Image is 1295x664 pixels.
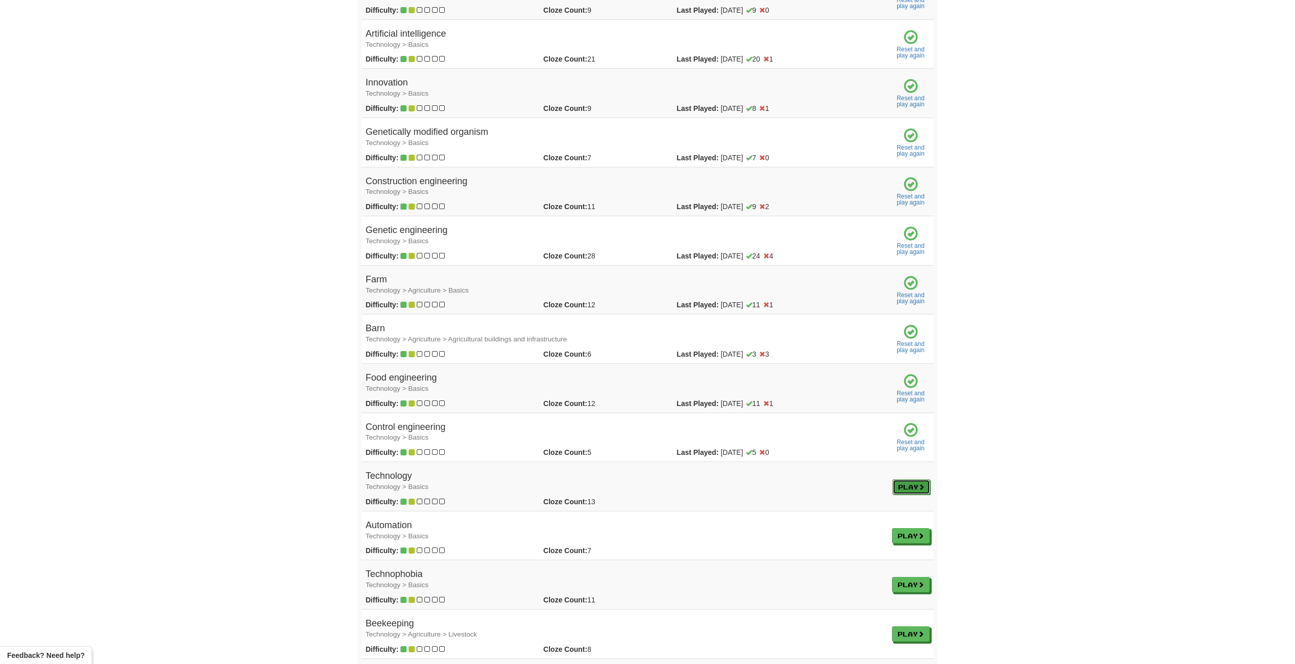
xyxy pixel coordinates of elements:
[677,55,718,63] strong: Last Played:
[677,154,718,162] strong: Last Played:
[721,103,769,113] span: [DATE]
[892,46,930,59] a: Reset andplay again
[763,301,773,309] span: 1
[536,300,669,310] div: 12
[536,103,669,113] div: 9
[721,5,769,15] span: [DATE]
[536,644,669,654] div: 8
[721,398,773,409] span: [DATE]
[366,335,567,343] small: Technology > Agriculture > Agricultural buildings and infrastructure
[746,350,756,358] span: 3
[366,90,428,97] small: Technology > Basics
[763,55,773,63] span: 1
[721,153,769,163] span: [DATE]
[543,154,587,162] strong: Cloze Count:
[759,154,769,162] span: 0
[366,448,399,456] strong: Difficulty:
[892,292,930,304] a: Reset andplay again
[366,139,428,147] small: Technology > Basics
[677,399,718,408] strong: Last Played:
[366,29,884,49] h4: Artificial intelligence
[543,645,587,653] strong: Cloze Count:
[759,6,769,14] span: 0
[677,301,718,309] strong: Last Played:
[366,104,399,112] strong: Difficulty:
[893,479,930,495] a: Play
[677,6,718,14] strong: Last Played:
[366,434,428,441] small: Technology > Basics
[366,286,469,294] small: Technology > Agriculture > Basics
[892,95,930,107] a: Reset andplay again
[536,545,669,556] div: 7
[543,301,587,309] strong: Cloze Count:
[366,373,884,393] h4: Food engineering
[746,6,756,14] span: 9
[543,252,587,260] strong: Cloze Count:
[543,203,587,211] strong: Cloze Count:
[366,521,884,541] h4: Automation
[746,55,760,63] span: 20
[536,153,669,163] div: 7
[721,251,773,261] span: [DATE]
[536,398,669,409] div: 12
[366,630,477,638] small: Technology > Agriculture > Livestock
[892,341,930,353] a: Reset andplay again
[746,448,756,456] span: 5
[543,448,587,456] strong: Cloze Count:
[677,448,718,456] strong: Last Played:
[543,350,587,358] strong: Cloze Count:
[721,349,769,359] span: [DATE]
[366,154,399,162] strong: Difficulty:
[543,55,587,63] strong: Cloze Count:
[366,471,884,492] h4: Technology
[366,78,884,98] h4: Innovation
[746,203,756,211] span: 9
[892,145,930,157] a: Reset andplay again
[366,422,884,443] h4: Control engineering
[746,154,756,162] span: 7
[721,447,769,457] span: [DATE]
[366,619,884,639] h4: Beekeeping
[892,439,930,451] a: Reset andplay again
[892,193,930,206] a: Reset andplay again
[759,203,769,211] span: 2
[366,6,399,14] strong: Difficulty:
[543,104,587,112] strong: Cloze Count:
[366,385,428,392] small: Technology > Basics
[536,54,669,64] div: 21
[759,448,769,456] span: 0
[543,498,587,506] strong: Cloze Count:
[677,203,718,211] strong: Last Played:
[759,104,769,112] span: 1
[536,349,669,359] div: 6
[366,301,399,309] strong: Difficulty:
[366,581,428,589] small: Technology > Basics
[366,237,428,245] small: Technology > Basics
[536,447,669,457] div: 5
[543,399,587,408] strong: Cloze Count:
[366,127,884,148] h4: Genetically modified organism
[366,225,884,246] h4: Genetic engineering
[366,55,399,63] strong: Difficulty:
[536,595,669,605] div: 11
[892,243,930,255] a: Reset andplay again
[7,650,84,660] span: Open feedback widget
[892,528,930,543] a: Play
[746,399,760,408] span: 11
[543,6,587,14] strong: Cloze Count:
[366,324,884,344] h4: Barn
[746,252,760,260] span: 24
[536,5,669,15] div: 9
[366,596,399,604] strong: Difficulty:
[763,252,773,260] span: 4
[366,645,399,653] strong: Difficulty:
[366,569,884,590] h4: Technophobia
[759,350,769,358] span: 3
[892,390,930,402] a: Reset andplay again
[366,350,399,358] strong: Difficulty:
[892,577,930,592] a: Play
[677,252,718,260] strong: Last Played:
[721,201,769,212] span: [DATE]
[892,626,930,642] a: Play
[366,483,428,490] small: Technology > Basics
